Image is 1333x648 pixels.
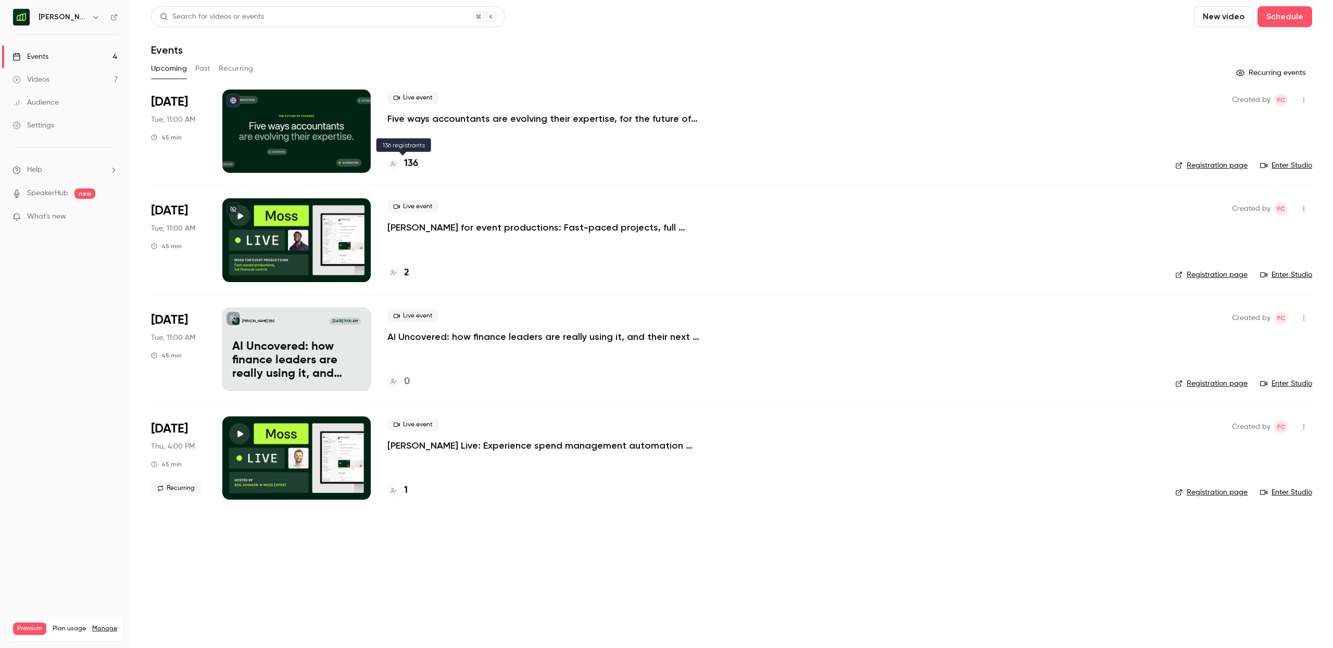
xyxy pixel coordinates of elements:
p: AI Uncovered: how finance leaders are really using it, and their next big bets [232,340,361,380]
span: FC [1277,202,1285,215]
a: 2 [387,266,409,280]
a: Registration page [1175,270,1248,280]
span: new [74,188,95,199]
h4: 136 [404,157,418,171]
span: Felicity Cator [1275,312,1287,324]
button: Recurring events [1231,65,1312,81]
div: 45 min [151,460,182,468]
a: 0 [387,375,410,389]
h1: Events [151,44,183,56]
span: Live event [387,92,439,104]
h6: [PERSON_NAME] (EN) [39,12,87,22]
span: Felicity Cator [1275,202,1287,215]
a: Enter Studio [1260,270,1312,280]
span: Created by [1232,94,1271,106]
div: Videos [12,74,49,85]
h4: 2 [404,266,409,280]
span: Live event [387,200,439,213]
span: [DATE] [151,421,188,437]
span: Created by [1232,312,1271,324]
span: Help [27,164,42,175]
a: Enter Studio [1260,160,1312,171]
a: Registration page [1175,378,1248,389]
span: Felicity Cator [1275,421,1287,433]
h4: 0 [404,375,410,389]
span: FC [1277,312,1285,324]
div: Oct 28 Tue, 11:00 AM (Europe/Berlin) [151,198,206,282]
div: Search for videos or events [160,11,264,22]
span: FC [1277,94,1285,106]
span: [DATE] [151,202,188,219]
p: [PERSON_NAME] (EN) [242,319,274,324]
div: Nov 4 Tue, 11:00 AM (Europe/Berlin) [151,308,206,391]
span: Plan usage [53,625,86,633]
div: Events [12,52,48,62]
span: FC [1277,421,1285,433]
div: Nov 6 Thu, 3:00 PM (Europe/London) [151,416,206,500]
a: Manage [92,625,117,633]
span: Felicity Cator [1275,94,1287,106]
div: Settings [12,120,54,131]
iframe: Noticeable Trigger [105,212,118,222]
span: Created by [1232,421,1271,433]
button: New video [1194,6,1253,27]
a: Five ways accountants are evolving their expertise, for the future of finance [387,112,700,125]
span: [DATE] 11:00 AM [329,317,360,325]
span: Tue, 11:00 AM [151,333,195,343]
span: [DATE] [151,312,188,328]
a: Registration page [1175,487,1248,498]
a: Enter Studio [1260,487,1312,498]
div: 45 min [151,351,182,360]
button: Schedule [1257,6,1312,27]
span: What's new [27,211,66,222]
a: Registration page [1175,160,1248,171]
div: 45 min [151,133,182,142]
button: Upcoming [151,60,187,77]
div: Oct 14 Tue, 11:00 AM (Europe/Berlin) [151,90,206,173]
button: Recurring [219,60,254,77]
div: 45 min [151,242,182,250]
a: 136 [387,157,418,171]
a: [PERSON_NAME] for event productions: Fast-paced projects, full financial control [387,221,700,234]
a: AI Uncovered: how finance leaders are really using it, and their next big bets [387,331,700,343]
li: help-dropdown-opener [12,164,118,175]
img: Moss (EN) [13,9,30,26]
div: Audience [12,97,59,108]
a: 1 [387,484,408,498]
span: Tue, 11:00 AM [151,115,195,125]
button: Past [195,60,210,77]
span: [DATE] [151,94,188,110]
span: Recurring [151,482,201,494]
span: Created by [1232,202,1271,215]
h4: 1 [404,484,408,498]
a: SpeakerHub [27,188,68,199]
span: Live event [387,310,439,322]
span: Thu, 4:00 PM [151,441,195,452]
a: AI Uncovered: how finance leaders are really using it, and their next big bets[PERSON_NAME] (EN)[... [222,308,371,391]
span: Premium [13,622,46,635]
a: Enter Studio [1260,378,1312,389]
span: Live event [387,418,439,431]
span: Tue, 11:00 AM [151,223,195,234]
a: [PERSON_NAME] Live: Experience spend management automation with [PERSON_NAME] [387,439,700,452]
